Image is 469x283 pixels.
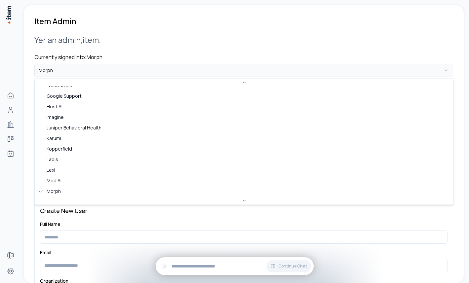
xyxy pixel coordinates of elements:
span: Kopperfield [47,146,72,153]
span: Host AI [47,104,62,110]
span: Imagine [47,114,64,121]
span: Mod AI [47,178,61,184]
span: Lapis [47,157,58,163]
span: Morph [47,188,61,195]
span: Lexi [47,167,55,174]
span: Karumi [47,135,61,142]
span: Google Support [47,93,82,100]
span: Juniper Behavioral Health [47,125,101,131]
